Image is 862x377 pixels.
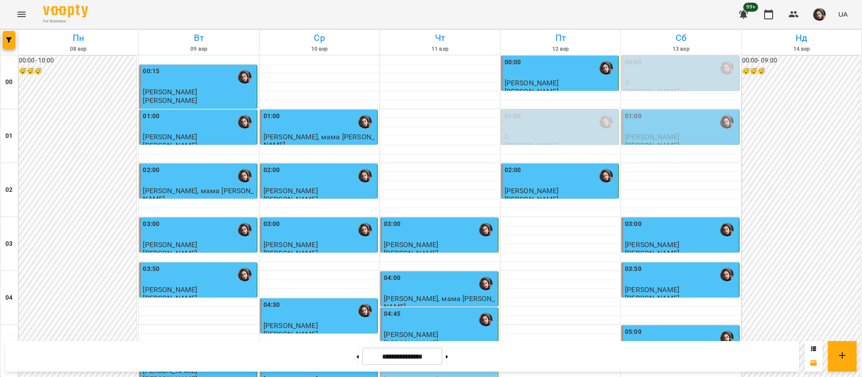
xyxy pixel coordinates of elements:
[19,56,136,66] h6: 00:00 - 10:00
[264,249,318,257] p: [PERSON_NAME]
[625,240,679,249] span: [PERSON_NAME]
[143,186,254,203] span: [PERSON_NAME], мама [PERSON_NAME]
[143,219,159,229] label: 03:00
[238,115,251,129] img: Гусак Олена Армаїсівна \МА укр .рос\ШЧ укр .рос\\ https://us06web.zoom.us/j/83079612343
[140,45,257,53] h6: 09 вер
[143,97,197,104] p: [PERSON_NAME]
[381,45,498,53] h6: 11 вер
[720,268,734,281] img: Гусак Олена Армаїсівна \МА укр .рос\ШЧ укр .рос\\ https://us06web.zoom.us/j/83079612343
[625,219,642,229] label: 03:00
[358,223,372,236] img: Гусак Олена Армаїсівна \МА укр .рос\ШЧ укр .рос\\ https://us06web.zoom.us/j/83079612343
[143,67,159,76] label: 00:15
[742,67,860,76] h6: 😴😴😴
[625,111,642,121] label: 01:00
[720,115,734,129] img: Гусак Олена Армаїсівна \МА укр .рос\ШЧ укр .рос\\ https://us06web.zoom.us/j/83079612343
[479,277,493,290] img: Гусак Олена Армаїсівна \МА укр .рос\ШЧ укр .рос\\ https://us06web.zoom.us/j/83079612343
[381,31,498,45] h6: Чт
[5,185,13,195] h6: 02
[599,169,613,182] img: Гусак Олена Армаїсівна \МА укр .рос\ШЧ укр .рос\\ https://us06web.zoom.us/j/83079612343
[264,330,318,338] p: [PERSON_NAME]
[720,61,734,75] img: Гусак Олена Армаїсівна \МА укр .рос\ШЧ укр .рос\\ https://us06web.zoom.us/j/83079612343
[5,131,13,141] h6: 01
[479,223,493,236] img: Гусак Олена Армаїсівна \МА укр .рос\ШЧ укр .рос\\ https://us06web.zoom.us/j/83079612343
[720,331,734,344] div: Гусак Олена Армаїсівна \МА укр .рос\ШЧ укр .рос\\ https://us06web.zoom.us/j/83079612343
[143,294,197,302] p: [PERSON_NAME]
[264,195,318,203] p: [PERSON_NAME]
[720,223,734,236] img: Гусак Олена Армаїсівна \МА укр .рос\ШЧ укр .рос\\ https://us06web.zoom.us/j/83079612343
[143,249,197,257] p: [PERSON_NAME]
[625,58,642,67] label: 00:00
[622,31,739,45] h6: Сб
[261,45,378,53] h6: 10 вер
[743,31,860,45] h6: Нд
[238,223,251,236] img: Гусак Олена Армаїсівна \МА укр .рос\ШЧ укр .рос\\ https://us06web.zoom.us/j/83079612343
[19,67,136,76] h6: 😴😴😴
[835,6,851,22] button: UA
[143,142,197,149] p: [PERSON_NAME]
[625,142,679,149] p: [PERSON_NAME]
[505,195,559,203] p: [PERSON_NAME]
[143,133,197,141] span: [PERSON_NAME]
[264,321,318,330] span: [PERSON_NAME]
[505,88,559,95] p: [PERSON_NAME]
[20,31,137,45] h6: Пн
[505,186,559,195] span: [PERSON_NAME]
[264,111,280,121] label: 01:00
[502,45,619,53] h6: 12 вер
[143,264,159,274] label: 03:50
[264,133,374,149] span: [PERSON_NAME], мама [PERSON_NAME]
[625,249,679,257] p: [PERSON_NAME]
[384,240,438,249] span: [PERSON_NAME]
[622,45,739,53] h6: 13 вер
[625,133,679,141] span: [PERSON_NAME]
[505,58,521,67] label: 00:00
[599,115,613,129] div: Гусак Олена Армаїсівна \МА укр .рос\ШЧ укр .рос\\ https://us06web.zoom.us/j/83079612343
[625,294,679,302] p: [PERSON_NAME]
[143,240,197,249] span: [PERSON_NAME]
[238,268,251,281] img: Гусак Олена Армаїсівна \МА укр .рос\ШЧ укр .рос\\ https://us06web.zoom.us/j/83079612343
[625,79,737,87] p: 0
[384,249,438,257] p: [PERSON_NAME]
[43,18,88,24] span: For Business
[358,169,372,182] img: Гусак Олена Армаїсівна \МА укр .рос\ШЧ укр .рос\\ https://us06web.zoom.us/j/83079612343
[143,88,197,96] span: [PERSON_NAME]
[384,219,400,229] label: 03:00
[5,77,13,87] h6: 00
[261,31,378,45] h6: Ср
[238,70,251,84] img: Гусак Олена Армаїсівна \МА укр .рос\ШЧ укр .рос\\ https://us06web.zoom.us/j/83079612343
[838,9,848,19] span: UA
[479,313,493,326] div: Гусак Олена Армаїсівна \МА укр .рос\ШЧ укр .рос\\ https://us06web.zoom.us/j/83079612343
[743,3,758,12] span: 99+
[625,88,679,95] p: [PERSON_NAME]
[599,61,613,75] img: Гусак Олена Армаїсівна \МА укр .рос\ШЧ укр .рос\\ https://us06web.zoom.us/j/83079612343
[625,264,642,274] label: 03:50
[813,8,826,21] img: 415cf204168fa55e927162f296ff3726.jpg
[11,4,32,25] button: Menu
[264,186,318,195] span: [PERSON_NAME]
[358,115,372,129] img: Гусак Олена Армаїсівна \МА укр .рос\ШЧ укр .рос\\ https://us06web.zoom.us/j/83079612343
[358,304,372,317] img: Гусак Олена Армаїсівна \МА укр .рос\ШЧ укр .рос\\ https://us06web.zoom.us/j/83079612343
[505,79,559,87] span: [PERSON_NAME]
[505,165,521,175] label: 02:00
[384,273,400,283] label: 04:00
[238,169,251,182] img: Гусак Олена Армаїсівна \МА укр .рос\ШЧ укр .рос\\ https://us06web.zoom.us/j/83079612343
[5,293,13,303] h6: 04
[384,330,438,339] span: [PERSON_NAME]
[505,111,521,121] label: 01:00
[43,4,88,18] img: Voopty Logo
[502,31,619,45] h6: Пт
[264,300,280,310] label: 04:30
[625,285,679,294] span: [PERSON_NAME]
